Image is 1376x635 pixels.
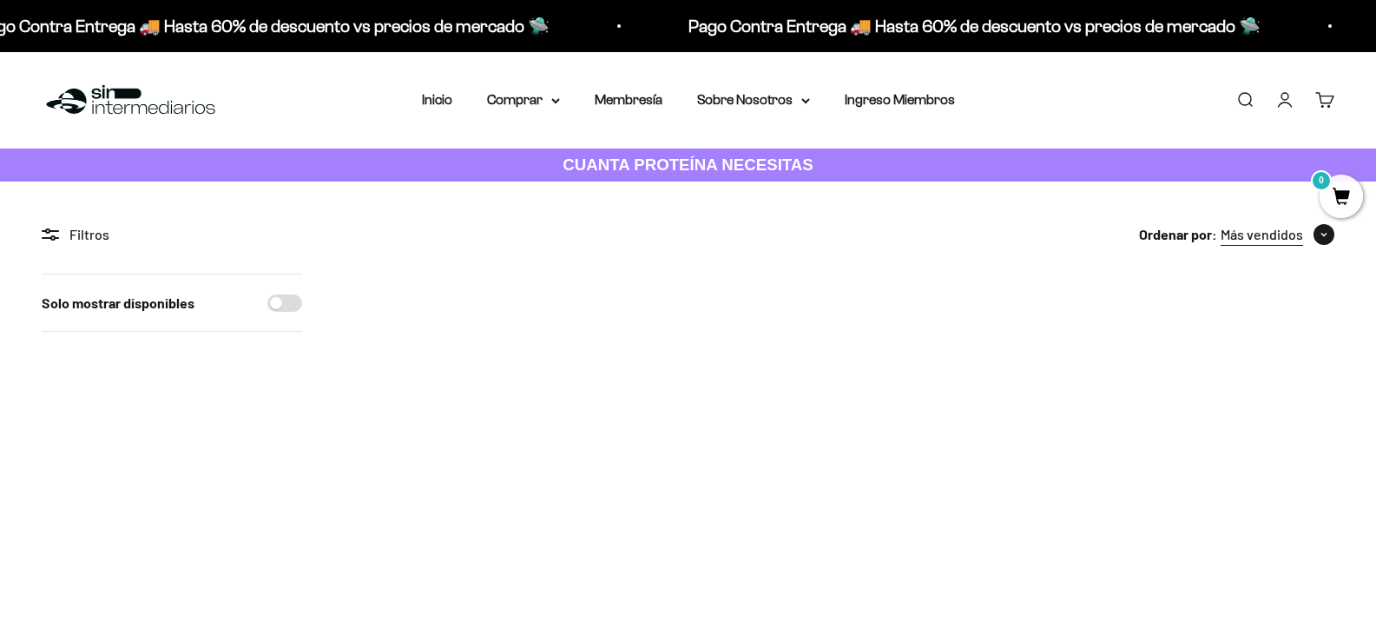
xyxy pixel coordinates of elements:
[845,92,955,107] a: Ingreso Miembros
[1320,189,1363,208] a: 0
[422,92,452,107] a: Inicio
[487,89,560,111] summary: Comprar
[1139,223,1217,246] span: Ordenar por:
[1221,223,1303,246] span: Más vendidos
[595,92,662,107] a: Membresía
[1311,170,1332,191] mark: 0
[42,292,194,314] label: Solo mostrar disponibles
[688,12,1261,40] p: Pago Contra Entrega 🚚 Hasta 60% de descuento vs precios de mercado 🛸
[1221,223,1334,246] button: Más vendidos
[42,223,302,246] div: Filtros
[563,155,813,174] strong: CUANTA PROTEÍNA NECESITAS
[697,89,810,111] summary: Sobre Nosotros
